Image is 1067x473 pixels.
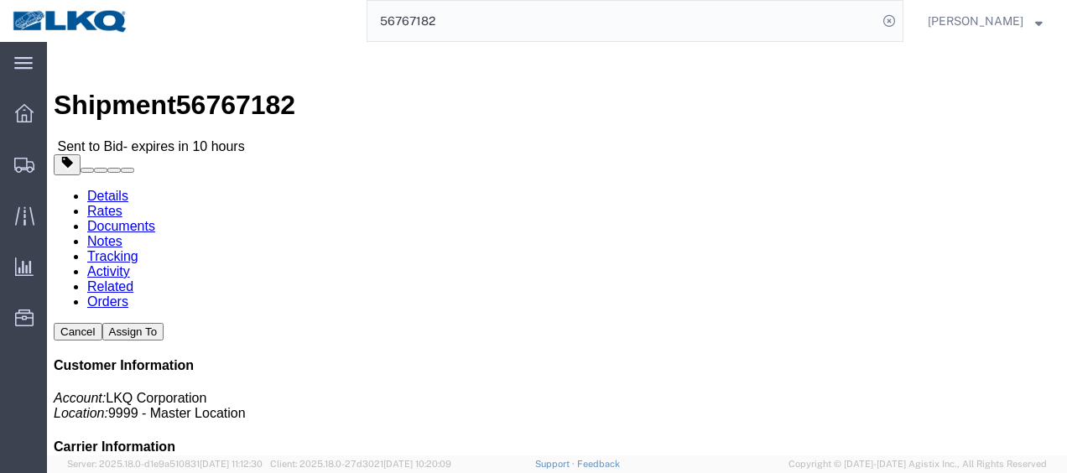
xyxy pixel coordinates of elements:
[535,459,577,469] a: Support
[47,42,1067,455] iframe: FS Legacy Container
[789,457,1047,471] span: Copyright © [DATE]-[DATE] Agistix Inc., All Rights Reserved
[927,11,1044,31] button: [PERSON_NAME]
[67,459,263,469] span: Server: 2025.18.0-d1e9a510831
[367,1,877,41] input: Search for shipment number, reference number
[12,8,129,34] img: logo
[200,459,263,469] span: [DATE] 11:12:30
[270,459,451,469] span: Client: 2025.18.0-27d3021
[383,459,451,469] span: [DATE] 10:20:09
[577,459,620,469] a: Feedback
[928,12,1023,30] span: Yolanda Coronel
